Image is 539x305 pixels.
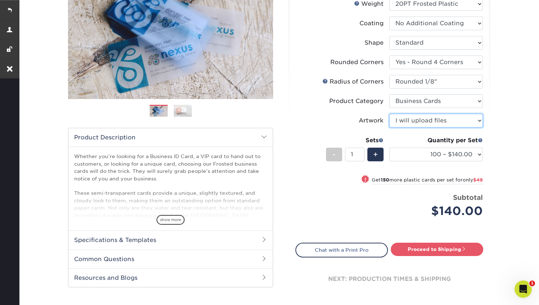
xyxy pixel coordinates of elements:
h2: Resources and Blogs [68,268,273,287]
a: Proceed to Shipping [391,243,483,256]
h2: Product Description [68,128,273,147]
span: only [463,177,483,183]
strong: 150 [381,177,389,183]
div: Rounded Corners [330,58,384,67]
small: Get more plastic cards per set for [372,177,483,184]
div: Artwork [359,116,384,125]
a: Chat with a Print Pro [295,243,388,257]
iframe: Intercom live chat [515,281,532,298]
div: Quantity per Set [389,136,483,145]
span: 1 [529,281,535,286]
img: Plastic Cards 02 [174,104,192,117]
div: Sets [326,136,384,145]
div: $140.00 [395,202,483,220]
span: $49 [473,177,483,183]
h2: Common Questions [68,250,273,268]
h2: Specifications & Templates [68,230,273,249]
span: show more [157,215,185,225]
span: ! [364,176,366,183]
div: next: production times & shipping [295,257,483,301]
img: Plastic Cards 01 [150,105,168,118]
div: Product Category [329,97,384,106]
div: Radius of Corners [322,77,384,86]
strong: Subtotal [453,193,483,201]
span: + [373,149,378,160]
div: Coating [359,19,384,28]
span: - [332,149,336,160]
div: Shape [364,39,384,47]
